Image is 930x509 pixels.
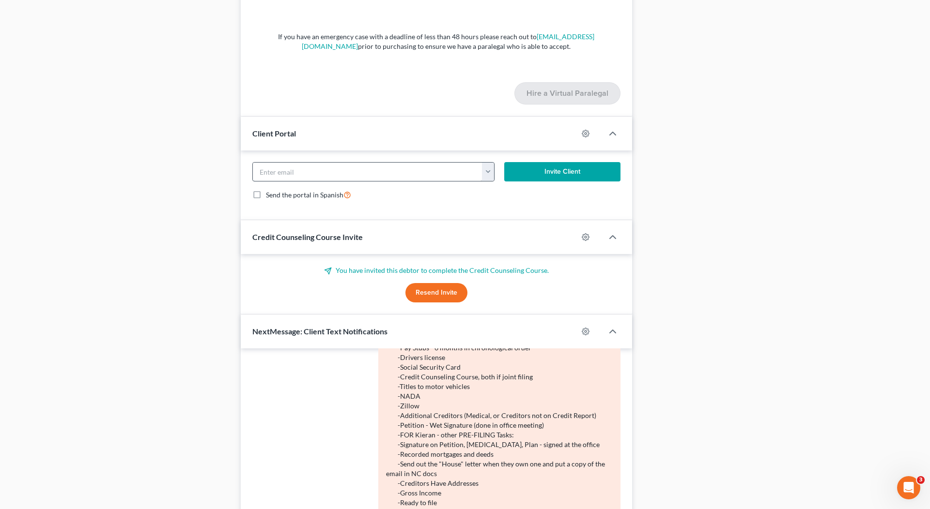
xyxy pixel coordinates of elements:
[514,82,620,105] button: Hire a Virtual Paralegal
[252,232,363,241] span: Credit Counseling Course Invite
[271,32,602,51] p: If you have an emergency case with a deadline of less than 48 hours please reach out to prior to ...
[405,283,467,302] button: Resend Invite
[252,129,296,138] span: Client Portal
[252,266,620,275] p: You have invited this debtor to complete the Credit Counseling Course.
[253,163,482,181] input: Enter email
[897,476,920,499] iframe: Intercom live chat
[917,476,925,484] span: 3
[252,327,387,336] span: NextMessage: Client Text Notifications
[266,191,343,199] span: Send the portal in Spanish
[504,162,620,181] button: Invite Client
